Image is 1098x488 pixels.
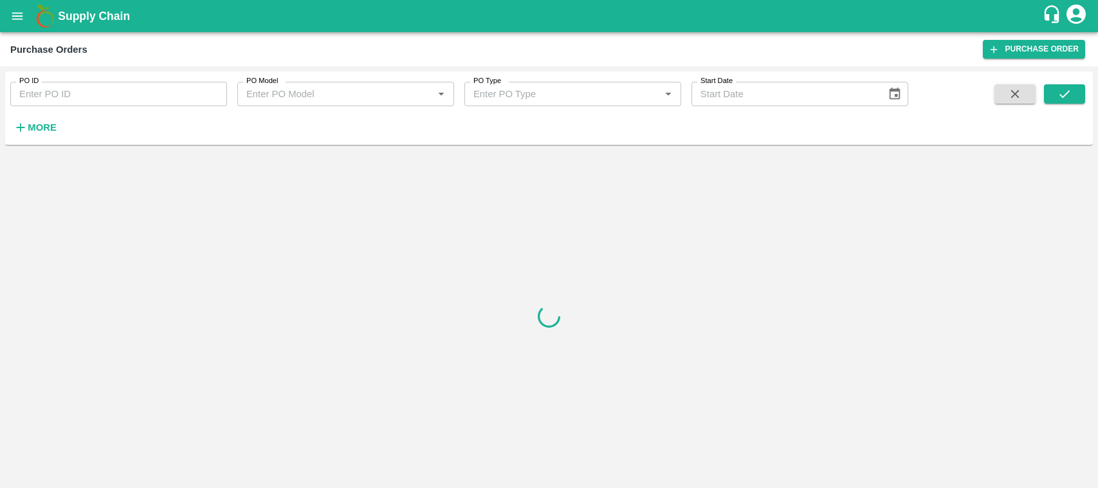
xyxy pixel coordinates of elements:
button: Open [433,86,450,102]
label: PO Model [246,76,279,86]
b: Supply Chain [58,10,130,23]
div: account of current user [1065,3,1088,30]
button: Open [660,86,677,102]
label: PO ID [19,76,39,86]
label: Start Date [700,76,733,86]
input: Enter PO ID [10,82,227,106]
button: Choose date [883,82,907,106]
button: open drawer [3,1,32,31]
div: Purchase Orders [10,41,87,58]
strong: More [28,122,57,133]
label: PO Type [473,76,501,86]
button: More [10,117,60,138]
a: Purchase Order [983,40,1085,59]
a: Supply Chain [58,7,1042,25]
input: Enter PO Type [468,86,656,102]
div: customer-support [1042,5,1065,28]
img: logo [32,3,58,29]
input: Enter PO Model [241,86,429,102]
input: Start Date [691,82,877,106]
